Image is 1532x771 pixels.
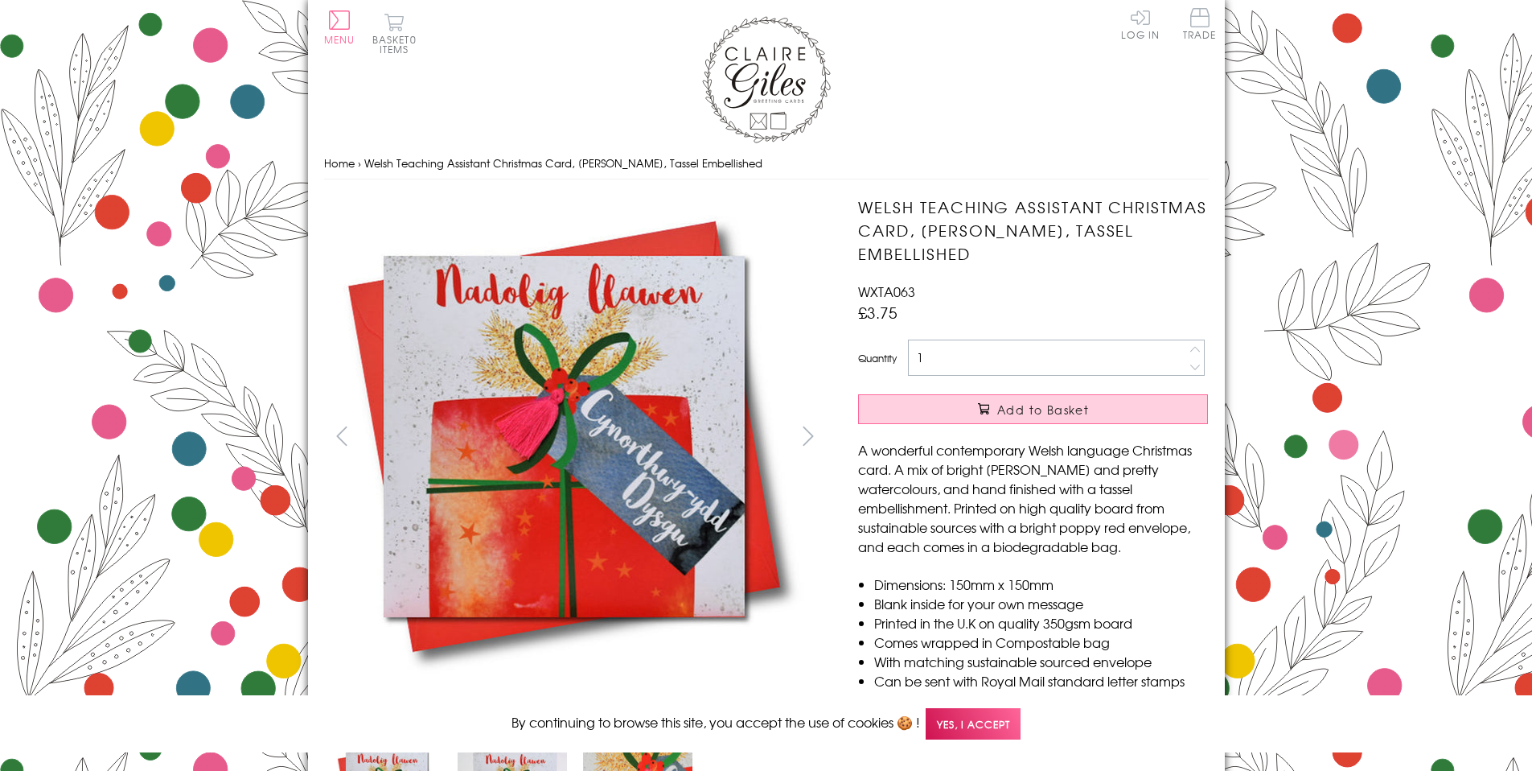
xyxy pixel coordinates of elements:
[1183,8,1217,43] a: Trade
[324,418,360,454] button: prev
[874,633,1208,652] li: Comes wrapped in Compostable bag
[790,418,826,454] button: next
[324,147,1209,180] nav: breadcrumbs
[324,32,355,47] span: Menu
[358,155,361,171] span: ›
[874,671,1208,691] li: Can be sent with Royal Mail standard letter stamps
[702,16,831,143] img: Claire Giles Greetings Cards
[874,575,1208,594] li: Dimensions: 150mm x 150mm
[858,440,1208,556] p: A wonderful contemporary Welsh language Christmas card. A mix of bright [PERSON_NAME] and pretty ...
[324,196,807,678] img: Welsh Teaching Assistant Christmas Card, Nadolig Llawen, Tassel Embellished
[858,282,915,301] span: WXTA063
[858,394,1208,424] button: Add to Basket
[364,155,762,171] span: Welsh Teaching Assistant Christmas Card, [PERSON_NAME], Tassel Embellished
[926,708,1021,740] span: Yes, I accept
[324,155,355,171] a: Home
[997,402,1089,418] span: Add to Basket
[372,13,417,54] button: Basket0 items
[380,32,417,56] span: 0 items
[874,594,1208,613] li: Blank inside for your own message
[324,10,355,44] button: Menu
[1183,8,1217,39] span: Trade
[858,351,897,365] label: Quantity
[1121,8,1160,39] a: Log In
[858,196,1208,265] h1: Welsh Teaching Assistant Christmas Card, [PERSON_NAME], Tassel Embellished
[874,613,1208,633] li: Printed in the U.K on quality 350gsm board
[874,652,1208,671] li: With matching sustainable sourced envelope
[858,301,897,324] span: £3.75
